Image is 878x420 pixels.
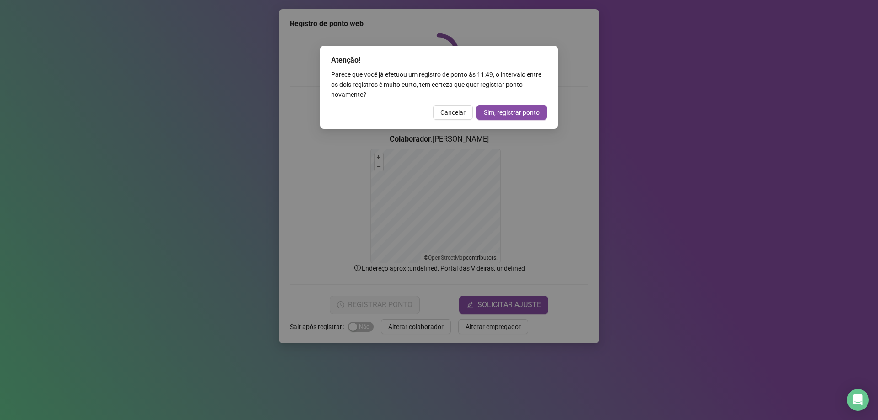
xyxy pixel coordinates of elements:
span: Sim, registrar ponto [484,107,540,117]
div: Atenção! [331,55,547,66]
button: Cancelar [433,105,473,120]
div: Open Intercom Messenger [847,389,869,411]
div: Parece que você já efetuou um registro de ponto às 11:49 , o intervalo entre os dois registros é ... [331,69,547,100]
span: Cancelar [440,107,466,117]
button: Sim, registrar ponto [476,105,547,120]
